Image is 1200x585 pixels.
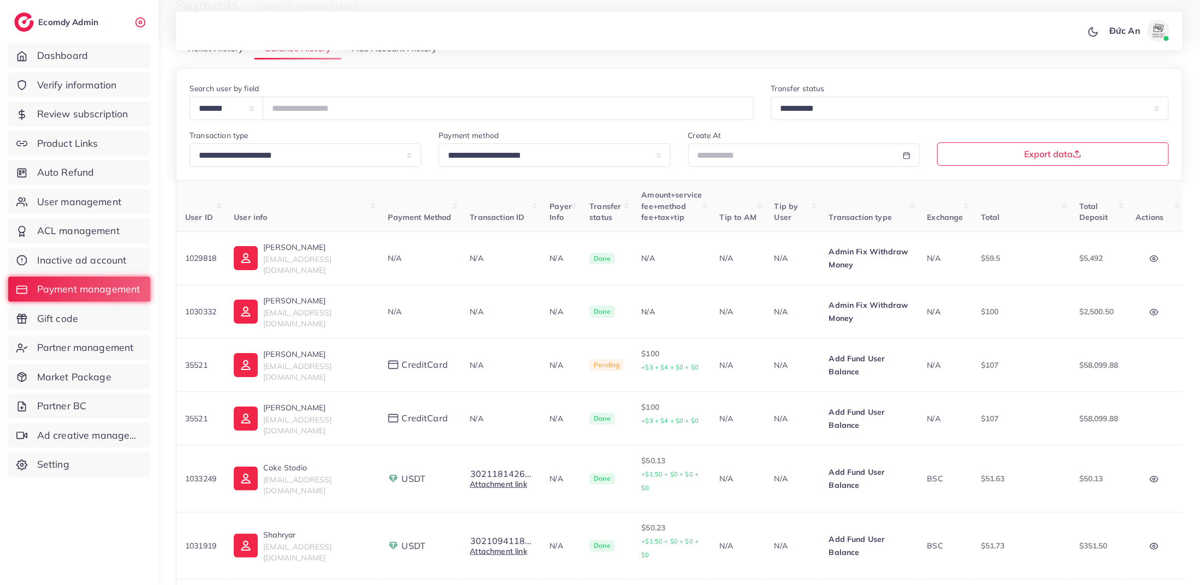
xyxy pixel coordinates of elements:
[263,294,370,307] p: [PERSON_NAME]
[185,412,216,425] p: 35521
[14,13,34,32] img: logo
[927,212,963,222] span: Exchange
[388,360,399,369] img: payment
[829,212,892,222] span: Transaction type
[37,399,87,413] span: Partner BC
[549,472,572,485] p: N/A
[470,253,483,263] span: N/A
[589,253,615,265] span: Done
[720,212,756,222] span: Tip to AM
[8,393,150,419] a: Partner BC
[829,299,910,325] p: Admin Fix Withdraw Money
[8,102,150,127] a: Review subscription
[641,190,702,222] span: Amount+service fee+method fee+tax+tip
[190,130,249,141] label: Transaction type
[388,414,399,423] img: payment
[589,413,615,425] span: Done
[263,308,332,329] span: [EMAIL_ADDRESS][DOMAIN_NAME]
[775,305,812,318] p: N/A
[641,253,702,264] div: N/A
[8,423,150,448] a: Ad creative management
[775,412,812,425] p: N/A
[1079,472,1119,485] p: $50.13
[927,540,963,551] div: BSC
[641,347,702,374] p: $100
[185,212,213,222] span: User ID
[775,252,812,265] p: N/A
[37,312,78,326] span: Gift code
[401,540,425,552] span: USDT
[401,412,448,425] span: creditCard
[641,306,702,317] div: N/A
[720,359,757,372] p: N/A
[38,17,101,27] h2: Ecomdy Admin
[1148,20,1169,41] img: avatar
[589,201,621,222] span: Transfer status
[470,360,483,370] span: N/A
[37,49,88,63] span: Dashboard
[829,465,910,492] p: Add Fund User Balance
[263,361,332,382] span: [EMAIL_ADDRESS][DOMAIN_NAME]
[263,528,370,541] p: Shahryar
[234,212,267,222] span: User info
[1136,212,1164,222] span: Actions
[263,401,370,414] p: [PERSON_NAME]
[8,160,150,185] a: Auto Refund
[8,248,150,273] a: Inactive ad account
[37,282,140,296] span: Payment management
[549,539,572,552] p: N/A
[641,417,699,425] small: +$3 + $4 + $0 + $0
[720,305,757,318] p: N/A
[981,307,999,317] span: $100
[641,521,702,562] p: $50.23
[263,254,332,275] span: [EMAIL_ADDRESS][DOMAIN_NAME]
[401,473,425,485] span: USDT
[263,542,332,563] span: [EMAIL_ADDRESS][DOMAIN_NAME]
[1079,539,1119,552] p: $351.50
[981,359,1062,372] p: $107
[185,252,216,265] p: 1029818
[981,539,1062,552] p: $51.73
[37,195,121,209] span: User management
[263,475,332,496] span: [EMAIL_ADDRESS][DOMAIN_NAME]
[439,130,499,141] label: Payment method
[401,359,448,371] span: creditCard
[641,470,699,492] small: +$1.50 + $0 + $0 + $0
[1024,150,1081,158] span: Export data
[190,83,259,94] label: Search user by field
[829,533,910,559] p: Add Fund User Balance
[8,131,150,156] a: Product Links
[775,539,812,552] p: N/A
[775,472,812,485] p: N/A
[981,212,1000,222] span: Total
[234,467,258,491] img: ic-user-info.36bf1079.svg
[1079,359,1119,372] p: $58,099.88
[37,370,111,384] span: Market Package
[470,536,532,546] button: 3021094118...
[8,73,150,98] a: Verify information
[234,534,258,558] img: ic-user-info.36bf1079.svg
[37,78,117,92] span: Verify information
[37,107,128,121] span: Review subscription
[185,472,216,485] p: 1033249
[720,539,757,552] p: N/A
[981,472,1062,485] p: $51.63
[589,359,624,371] span: Pending
[927,414,941,423] span: N/A
[37,428,142,443] span: Ad creative management
[37,457,69,471] span: Setting
[1109,24,1140,37] p: Đức An
[388,540,399,551] img: payment
[641,454,702,494] p: $50.13
[549,252,572,265] p: N/A
[641,363,699,371] small: +$3 + $4 + $0 + $0
[470,212,524,222] span: Transaction ID
[470,479,527,489] a: Attachment link
[589,473,615,485] span: Done
[549,359,572,372] p: N/A
[720,472,757,485] p: N/A
[1079,305,1119,318] p: $2,500.50
[589,306,615,318] span: Done
[37,165,94,180] span: Auto Refund
[37,224,120,238] span: ACL management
